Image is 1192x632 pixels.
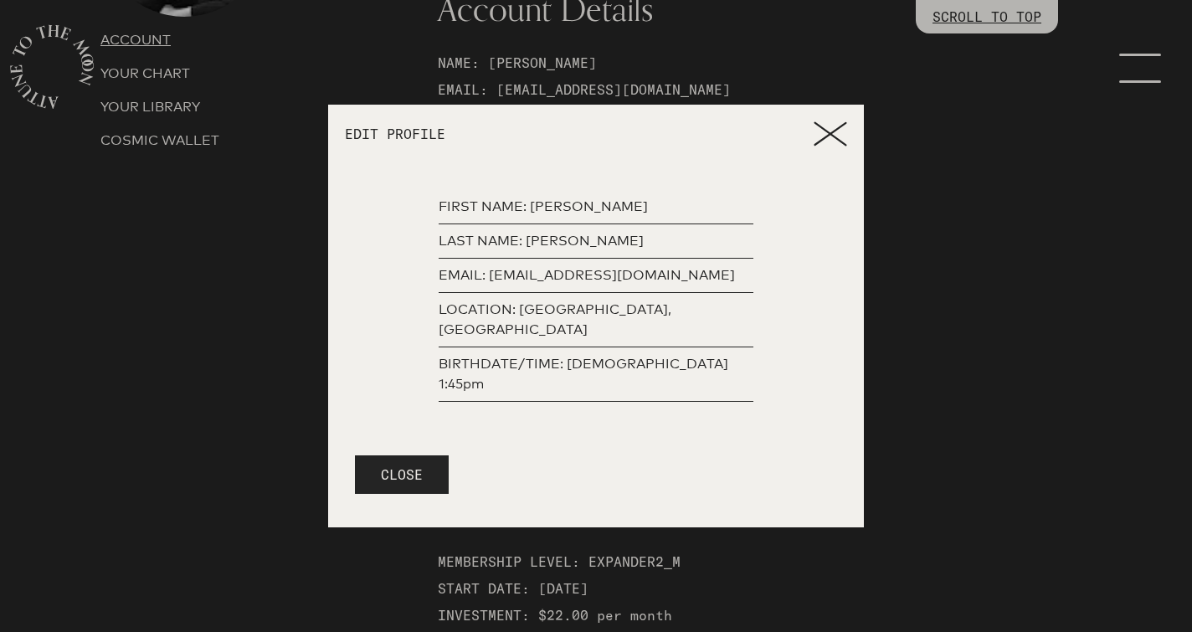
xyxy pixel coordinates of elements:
[439,231,753,251] p: LAST NAME: [PERSON_NAME]
[439,197,753,217] p: FIRST NAME: [PERSON_NAME]
[439,300,753,340] p: LOCATION: [GEOGRAPHIC_DATA], [GEOGRAPHIC_DATA]
[439,265,753,285] p: EMAIL: [EMAIL_ADDRESS][DOMAIN_NAME]
[355,455,449,494] button: CLOSE
[345,127,814,141] p: Edit Profile
[439,354,753,394] p: BIRTHDATE/TIME: [DEMOGRAPHIC_DATA] 1:45pm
